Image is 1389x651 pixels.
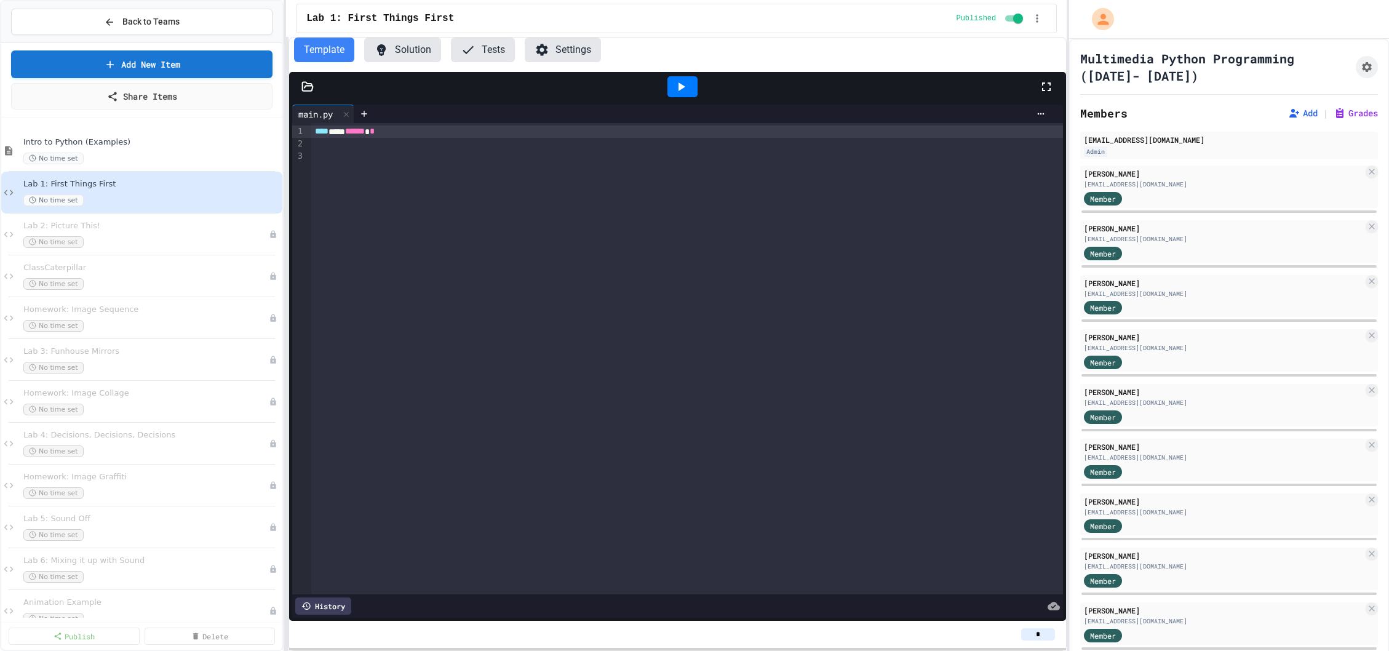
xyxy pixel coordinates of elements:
div: [EMAIL_ADDRESS][DOMAIN_NAME] [1084,508,1363,517]
span: Homework: Image Graffiti [23,472,269,482]
span: No time set [23,236,84,248]
button: Assignment Settings [1356,56,1378,78]
div: 3 [292,150,304,162]
span: Intro to Python (Examples) [23,137,280,148]
div: Unpublished [269,230,277,239]
div: [PERSON_NAME] [1084,441,1363,452]
div: [PERSON_NAME] [1084,332,1363,343]
span: Lab 4: Decisions, Decisions, Decisions [23,430,269,441]
a: Publish [9,628,140,645]
button: Solution [364,38,441,62]
div: History [295,597,351,615]
span: Member [1090,302,1116,313]
span: Back to Teams [122,15,180,28]
span: No time set [23,320,84,332]
button: Grades [1334,107,1378,119]
h2: Members [1080,105,1128,122]
span: No time set [23,194,84,206]
a: Add New Item [11,50,273,78]
a: Delete [145,628,276,645]
div: Unpublished [269,439,277,448]
span: No time set [23,571,84,583]
div: [EMAIL_ADDRESS][DOMAIN_NAME] [1084,617,1363,626]
div: Unpublished [269,272,277,281]
span: No time set [23,278,84,290]
div: [PERSON_NAME] [1084,550,1363,561]
h1: Multimedia Python Programming ([DATE]- [DATE]) [1080,50,1351,84]
div: 2 [292,138,304,150]
span: | [1323,106,1329,121]
span: Lab 3: Funhouse Mirrors [23,346,269,357]
span: Lab 5: Sound Off [23,514,269,524]
div: 1 [292,126,304,138]
div: Content is published and visible to students [956,11,1025,26]
div: [EMAIL_ADDRESS][DOMAIN_NAME] [1084,180,1363,189]
span: Member [1090,412,1116,423]
span: Member [1090,466,1116,477]
span: Homework: Image Sequence [23,305,269,315]
div: Unpublished [269,481,277,490]
div: [PERSON_NAME] [1084,223,1363,234]
span: Member [1090,248,1116,259]
div: My Account [1079,5,1117,33]
div: main.py [292,105,354,123]
span: ClassCaterpillar [23,263,269,273]
span: Lab 2: Picture This! [23,221,269,231]
div: [PERSON_NAME] [1084,386,1363,397]
div: [EMAIL_ADDRESS][DOMAIN_NAME] [1084,234,1363,244]
span: Lab 1: First Things First [23,179,280,190]
div: [PERSON_NAME] [1084,168,1363,179]
iframe: chat widget [1287,548,1377,601]
button: Template [294,38,354,62]
div: [EMAIL_ADDRESS][DOMAIN_NAME] [1084,289,1363,298]
span: Homework: Image Collage [23,388,269,399]
div: [EMAIL_ADDRESS][DOMAIN_NAME] [1084,453,1363,462]
span: Animation Example [23,597,269,608]
div: Unpublished [269,565,277,573]
div: [PERSON_NAME] [1084,496,1363,507]
span: Member [1090,630,1116,641]
div: [PERSON_NAME] [1084,278,1363,289]
button: Tests [451,38,515,62]
div: Unpublished [269,523,277,532]
div: Unpublished [269,314,277,322]
div: Unpublished [269,397,277,406]
div: Admin [1084,146,1107,157]
button: Settings [525,38,601,62]
span: No time set [23,613,84,625]
div: [EMAIL_ADDRESS][DOMAIN_NAME] [1084,562,1363,571]
a: Share Items [11,83,273,110]
span: Published [956,14,996,23]
span: Lab 6: Mixing it up with Sound [23,556,269,566]
div: [PERSON_NAME] [1084,605,1363,616]
span: No time set [23,362,84,373]
div: Unpublished [269,356,277,364]
span: No time set [23,404,84,415]
button: Back to Teams [11,9,273,35]
span: Member [1090,521,1116,532]
span: No time set [23,487,84,499]
span: Member [1090,357,1116,368]
div: main.py [292,108,339,121]
div: [EMAIL_ADDRESS][DOMAIN_NAME] [1084,398,1363,407]
span: Member [1090,193,1116,204]
button: Add [1288,107,1318,119]
span: Member [1090,575,1116,586]
span: No time set [23,445,84,457]
span: No time set [23,153,84,164]
div: [EMAIL_ADDRESS][DOMAIN_NAME] [1084,343,1363,353]
span: Lab 1: First Things First [306,11,454,26]
iframe: chat widget [1337,602,1377,639]
span: No time set [23,529,84,541]
div: Unpublished [269,607,277,615]
div: [EMAIL_ADDRESS][DOMAIN_NAME] [1084,134,1374,145]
